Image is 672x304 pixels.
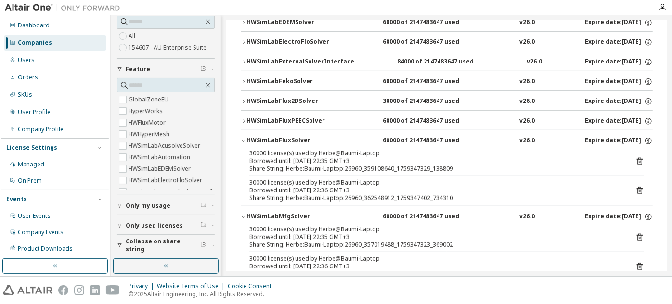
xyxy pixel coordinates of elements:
[246,58,354,66] div: HWSimLabExternalSolverInterface
[129,30,137,42] label: All
[117,235,215,256] button: Collapse on share string
[383,38,470,47] div: 60000 of 2147483647 used
[157,282,228,290] div: Website Terms of Use
[246,77,333,86] div: HWSimLabFekoSolver
[18,245,73,253] div: Product Downloads
[18,56,35,64] div: Users
[519,97,535,106] div: v26.0
[383,97,470,106] div: 30000 of 2147483647 used
[129,105,165,117] label: HyperWorks
[246,117,333,126] div: HWSimLabFluxPEECSolver
[129,290,277,298] p: © 2025 Altair Engineering, Inc. All Rights Reserved.
[90,285,100,295] img: linkedin.svg
[246,97,333,106] div: HWSimLabFlux2DSolver
[129,282,157,290] div: Privacy
[3,285,52,295] img: altair_logo.svg
[129,175,204,186] label: HWSimLabElectroFloSolver
[18,39,52,47] div: Companies
[249,194,621,202] div: Share String: Herbe:Baumi-Laptop:26960_362548912_1759347402_734310
[129,163,193,175] label: HWSimLabEDEMSolver
[249,241,621,249] div: Share String: Herbe:Baumi-Laptop:26960_357019488_1759347323_369002
[241,111,653,132] button: HWSimLabFluxPEECSolver60000 of 2147483647 usedv26.0Expire date:[DATE]
[585,213,653,221] div: Expire date: [DATE]
[129,128,171,140] label: HWHyperMesh
[18,74,38,81] div: Orders
[241,91,653,112] button: HWSimLabFlux2DSolver30000 of 2147483647 usedv26.0Expire date:[DATE]
[18,161,44,168] div: Managed
[241,71,653,92] button: HWSimLabFekoSolver60000 of 2147483647 usedv26.0Expire date:[DATE]
[383,213,470,221] div: 60000 of 2147483647 used
[200,202,206,210] span: Clear filter
[527,58,542,66] div: v26.0
[200,222,206,229] span: Clear filter
[249,255,621,263] div: 30000 license(s) used by Herbe@Baumi-Laptop
[585,58,653,66] div: Expire date: [DATE]
[249,157,621,165] div: Borrowed until: [DATE] 22:35 GMT+3
[129,94,170,105] label: GlobalZoneEU
[246,213,333,221] div: HWSimLabMfgSolver
[585,117,653,126] div: Expire date: [DATE]
[249,226,621,233] div: 30000 license(s) used by Herbe@Baumi-Laptop
[249,233,621,241] div: Borrowed until: [DATE] 22:35 GMT+3
[519,137,535,145] div: v26.0
[383,117,470,126] div: 60000 of 2147483647 used
[126,222,183,229] span: Only used licenses
[397,58,484,66] div: 84000 of 2147483647 used
[117,195,215,216] button: Only my usage
[18,177,42,185] div: On Prem
[241,51,653,73] button: HWSimLabExternalSolverInterface84000 of 2147483647 usedv26.0Expire date:[DATE]
[519,213,535,221] div: v26.0
[241,32,653,53] button: HWSimLabElectroFloSolver60000 of 2147483647 usedv26.0Expire date:[DATE]
[200,65,206,73] span: Clear filter
[129,186,223,198] label: HWSimLabExternalSolverInterface
[241,12,653,33] button: HWSimLabEDEMSolver60000 of 2147483647 usedv26.0Expire date:[DATE]
[249,150,621,157] div: 30000 license(s) used by Herbe@Baumi-Laptop
[18,212,51,220] div: User Events
[585,18,653,27] div: Expire date: [DATE]
[246,38,333,47] div: HWSimLabElectroFloSolver
[249,187,621,194] div: Borrowed until: [DATE] 22:36 GMT+3
[18,228,64,236] div: Company Events
[106,285,120,295] img: youtube.svg
[129,42,208,53] label: 154607 - AU Enterprise Suite
[129,117,168,128] label: HWFluxMotor
[126,65,150,73] span: Feature
[6,195,27,203] div: Events
[58,285,68,295] img: facebook.svg
[228,282,277,290] div: Cookie Consent
[519,38,535,47] div: v26.0
[5,3,125,13] img: Altair One
[383,137,470,145] div: 60000 of 2147483647 used
[241,206,653,228] button: HWSimLabMfgSolver60000 of 2147483647 usedv26.0Expire date:[DATE]
[18,126,64,133] div: Company Profile
[126,238,200,253] span: Collapse on share string
[246,137,333,145] div: HWSimLabFluxSolver
[241,130,653,152] button: HWSimLabFluxSolver60000 of 2147483647 usedv26.0Expire date:[DATE]
[74,285,84,295] img: instagram.svg
[126,202,170,210] span: Only my usage
[6,144,57,152] div: License Settings
[519,77,535,86] div: v26.0
[519,117,535,126] div: v26.0
[585,77,653,86] div: Expire date: [DATE]
[117,59,215,80] button: Feature
[18,91,32,99] div: SKUs
[18,108,51,116] div: User Profile
[200,241,206,249] span: Clear filter
[129,152,192,163] label: HWSimLabAutomation
[249,270,621,278] div: Share String: Herbe:Baumi-Laptop:26960_2030796816_1759347399_116755
[18,22,50,29] div: Dashboard
[246,18,333,27] div: HWSimLabEDEMSolver
[117,215,215,236] button: Only used licenses
[249,165,621,173] div: Share String: Herbe:Baumi-Laptop:26960_359108640_1759347329_138809
[519,18,535,27] div: v26.0
[585,137,653,145] div: Expire date: [DATE]
[129,140,202,152] label: HWSimLabAcusolveSolver
[383,77,470,86] div: 60000 of 2147483647 used
[585,97,653,106] div: Expire date: [DATE]
[249,263,621,270] div: Borrowed until: [DATE] 22:36 GMT+3
[249,179,621,187] div: 30000 license(s) used by Herbe@Baumi-Laptop
[383,18,470,27] div: 60000 of 2147483647 used
[585,38,653,47] div: Expire date: [DATE]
